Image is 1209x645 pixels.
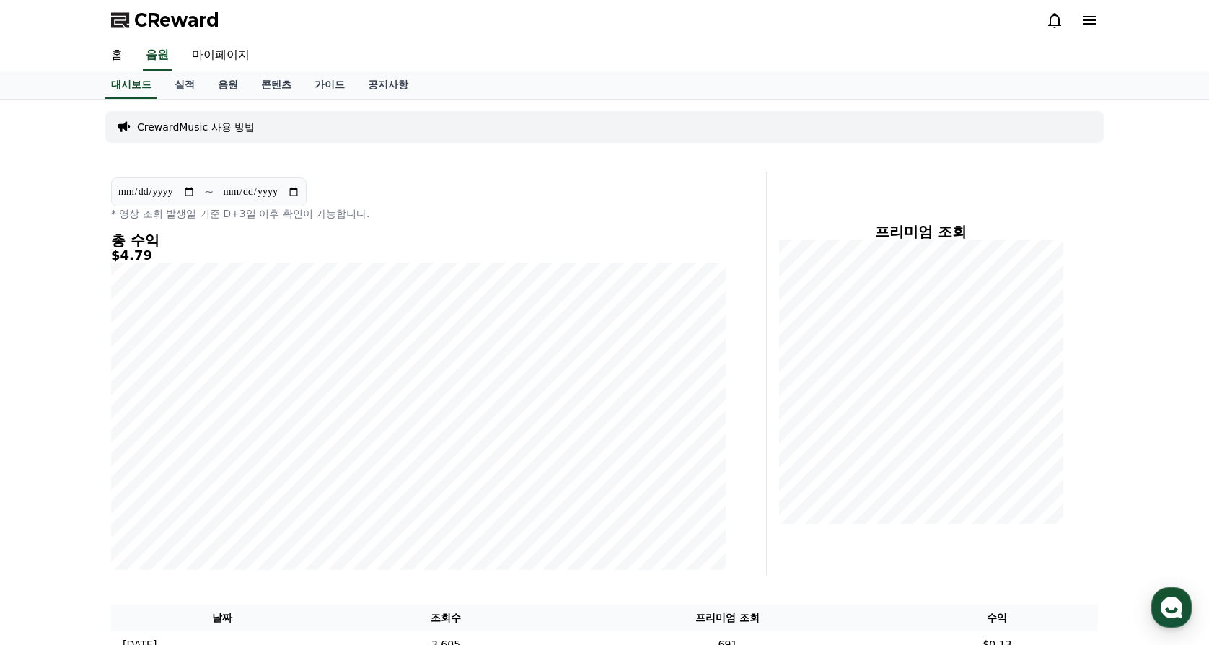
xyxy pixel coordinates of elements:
[137,120,255,134] a: CrewardMusic 사용 방법
[356,71,420,99] a: 공지사항
[778,224,1063,240] h4: 프리미엄 조회
[111,605,333,631] th: 날짜
[100,40,134,71] a: 홈
[163,71,206,99] a: 실적
[105,71,157,99] a: 대시보드
[206,71,250,99] a: 음원
[333,605,559,631] th: 조회수
[111,248,726,263] h5: $4.79
[134,9,219,32] span: CReward
[303,71,356,99] a: 가이드
[111,206,726,221] p: * 영상 조회 발생일 기준 D+3일 이후 확인이 가능합니다.
[111,9,219,32] a: CReward
[204,183,214,201] p: ~
[559,605,897,631] th: 프리미엄 조회
[111,232,726,248] h4: 총 수익
[250,71,303,99] a: 콘텐츠
[897,605,1098,631] th: 수익
[143,40,172,71] a: 음원
[180,40,261,71] a: 마이페이지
